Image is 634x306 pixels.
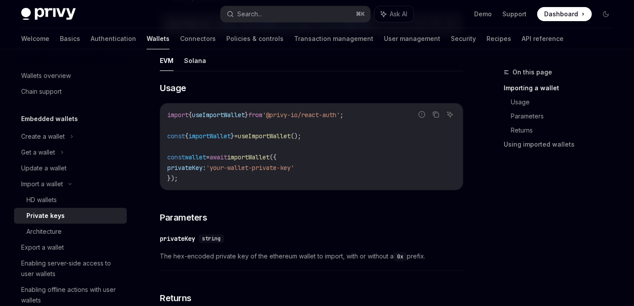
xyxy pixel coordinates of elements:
span: } [231,132,234,140]
span: const [167,153,185,161]
a: Export a wallet [14,240,127,255]
a: Chain support [14,84,127,100]
a: Dashboard [537,7,592,21]
a: Basics [60,28,80,49]
span: from [248,111,262,119]
a: Security [451,28,476,49]
button: Copy the contents from the code block [430,109,442,120]
a: Recipes [487,28,511,49]
span: Usage [160,82,186,94]
span: 'your-wallet-private-key' [206,164,294,172]
a: Private keys [14,208,127,224]
div: Architecture [26,226,62,237]
span: ⌘ K [356,11,365,18]
h5: Embedded wallets [21,114,78,124]
a: Usage [511,95,620,109]
div: Private keys [26,210,65,221]
span: privateKey: [167,164,206,172]
span: Ask AI [390,10,407,18]
button: Ask AI [444,109,456,120]
a: Authentication [91,28,136,49]
span: string [202,235,221,242]
a: Wallets [147,28,170,49]
div: Import a wallet [21,179,63,189]
button: Ask AI [375,6,413,22]
div: Enabling offline actions with user wallets [21,284,122,306]
a: User management [384,28,440,49]
span: ; [340,111,343,119]
span: Returns [160,292,192,304]
button: EVM [160,50,173,71]
a: API reference [522,28,564,49]
span: Parameters [160,211,207,224]
a: Importing a wallet [504,81,620,95]
a: Using imported wallets [504,137,620,151]
a: Policies & controls [226,28,284,49]
span: Dashboard [544,10,578,18]
span: importWallet [188,132,231,140]
span: import [167,111,188,119]
span: wallet [185,153,206,161]
button: Toggle dark mode [599,7,613,21]
a: Demo [474,10,492,18]
div: Enabling server-side access to user wallets [21,258,122,279]
a: Parameters [511,109,620,123]
div: Create a wallet [21,131,65,142]
span: importWallet [227,153,269,161]
a: Transaction management [294,28,373,49]
a: Returns [511,123,620,137]
a: Welcome [21,28,49,49]
button: Solana [184,50,206,71]
span: { [188,111,192,119]
img: dark logo [21,8,76,20]
span: const [167,132,185,140]
div: Update a wallet [21,163,66,173]
button: Search...⌘K [221,6,370,22]
div: Search... [237,9,262,19]
span: }); [167,174,178,182]
div: Chain support [21,86,62,97]
span: = [234,132,238,140]
a: Enabling server-side access to user wallets [14,255,127,282]
a: Wallets overview [14,68,127,84]
a: Connectors [180,28,216,49]
span: await [210,153,227,161]
span: The hex-encoded private key of the ethereum wallet to import, with or without a prefix. [160,251,463,262]
span: On this page [512,67,552,77]
a: Architecture [14,224,127,240]
code: 0x [394,252,407,261]
div: privateKey [160,234,195,243]
a: Support [502,10,527,18]
span: = [206,153,210,161]
span: { [185,132,188,140]
span: useImportWallet [192,111,245,119]
span: '@privy-io/react-auth' [262,111,340,119]
div: Wallets overview [21,70,71,81]
div: HD wallets [26,195,57,205]
span: useImportWallet [238,132,291,140]
div: Get a wallet [21,147,55,158]
button: Report incorrect code [416,109,428,120]
div: Export a wallet [21,242,64,253]
span: (); [291,132,301,140]
a: Update a wallet [14,160,127,176]
a: HD wallets [14,192,127,208]
span: } [245,111,248,119]
span: ({ [269,153,276,161]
